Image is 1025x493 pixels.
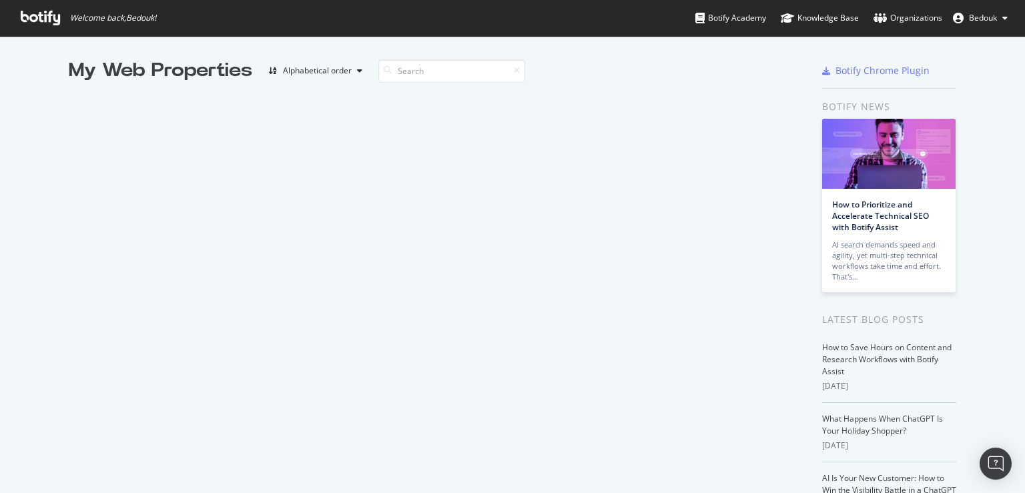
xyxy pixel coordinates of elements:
[822,119,956,189] img: How to Prioritize and Accelerate Technical SEO with Botify Assist
[874,11,942,25] div: Organizations
[822,413,943,436] a: What Happens When ChatGPT Is Your Holiday Shopper?
[832,239,946,282] div: AI search demands speed and agility, yet multi-step technical workflows take time and effort. Tha...
[942,7,1018,29] button: Bedouk
[69,57,252,84] div: My Web Properties
[378,59,525,83] input: Search
[822,99,956,114] div: Botify news
[822,312,956,327] div: Latest Blog Posts
[781,11,859,25] div: Knowledge Base
[832,199,929,233] a: How to Prioritize and Accelerate Technical SEO with Botify Assist
[969,12,997,23] span: Bedouk
[822,380,956,392] div: [DATE]
[822,64,930,77] a: Botify Chrome Plugin
[283,67,352,75] div: Alphabetical order
[822,342,952,377] a: How to Save Hours on Content and Research Workflows with Botify Assist
[980,448,1012,480] div: Open Intercom Messenger
[822,440,956,452] div: [DATE]
[835,64,930,77] div: Botify Chrome Plugin
[70,13,156,23] span: Welcome back, Bedouk !
[263,60,368,81] button: Alphabetical order
[695,11,766,25] div: Botify Academy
